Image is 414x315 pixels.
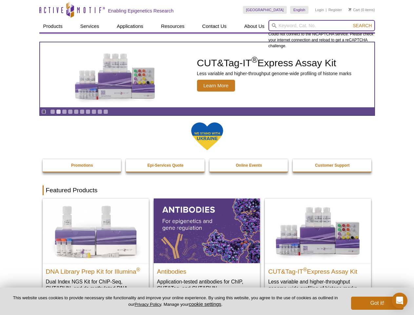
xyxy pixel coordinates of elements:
strong: Promotions [71,163,93,168]
a: About Us [240,20,268,32]
p: Application-tested antibodies for ChIP, CUT&Tag, and CUT&RUN. [157,278,257,292]
a: Products [39,20,67,32]
a: Go to slide 1 [50,109,55,114]
a: Go to slide 6 [80,109,85,114]
a: Toggle autoplay [41,109,46,114]
a: All Antibodies Antibodies Application-tested antibodies for ChIP, CUT&Tag, and CUT&RUN. [154,199,260,298]
a: Customer Support [293,159,372,172]
a: Promotions [43,159,122,172]
div: Open Intercom Messenger [392,293,407,308]
img: Your Cart [348,8,351,11]
a: Services [76,20,103,32]
button: Got it! [351,297,404,310]
a: Epi-Services Quote [126,159,205,172]
p: Dual Index NGS Kit for ChIP-Seq, CUT&RUN, and ds methylated DNA assays. [46,278,146,298]
img: CUT&Tag-IT® Express Assay Kit [265,199,371,263]
a: CUT&Tag-IT® Express Assay Kit CUT&Tag-IT®Express Assay Kit Less variable and higher-throughput ge... [265,199,371,298]
input: Keyword, Cat. No. [268,20,375,31]
img: All Antibodies [154,199,260,263]
img: CUT&Tag-IT Express Assay Kit [61,39,169,111]
a: DNA Library Prep Kit for Illumina DNA Library Prep Kit for Illumina® Dual Index NGS Kit for ChIP-... [43,199,149,304]
a: English [290,6,308,14]
div: Could not connect to the reCAPTCHA service. Please check your internet connection and reload to g... [268,20,375,49]
a: Go to slide 10 [103,109,108,114]
li: (0 items) [348,6,375,14]
a: Register [328,8,342,12]
h2: DNA Library Prep Kit for Illumina [46,265,146,275]
a: Login [315,8,324,12]
h2: Enabling Epigenetics Research [108,8,174,14]
a: Privacy Policy [134,302,161,307]
img: We Stand With Ukraine [191,122,224,151]
p: This website uses cookies to provide necessary site functionality and improve your online experie... [10,295,340,307]
a: Cart [348,8,360,12]
span: Search [353,23,372,28]
sup: ® [136,266,140,272]
a: Contact Us [198,20,230,32]
a: Go to slide 7 [86,109,90,114]
a: Go to slide 3 [62,109,67,114]
a: CUT&Tag-IT Express Assay Kit CUT&Tag-IT®Express Assay Kit Less variable and higher-throughput gen... [40,42,374,107]
h2: Featured Products [43,185,372,195]
sup: ® [251,55,257,64]
li: | [326,6,327,14]
button: cookie settings [189,301,221,307]
strong: Epi-Services Quote [148,163,184,168]
a: [GEOGRAPHIC_DATA] [243,6,287,14]
a: Go to slide 5 [74,109,79,114]
p: Less variable and higher-throughput genome-wide profiling of histone marks [197,71,352,76]
a: Online Events [209,159,289,172]
a: Applications [113,20,147,32]
strong: Online Events [236,163,262,168]
button: Search [351,23,374,29]
p: Less variable and higher-throughput genome-wide profiling of histone marks​. [268,278,368,292]
a: Go to slide 9 [97,109,102,114]
h2: CUT&Tag-IT Express Assay Kit [197,58,352,68]
h2: Antibodies [157,265,257,275]
img: DNA Library Prep Kit for Illumina [43,199,149,263]
strong: Customer Support [315,163,349,168]
a: Resources [157,20,188,32]
article: CUT&Tag-IT Express Assay Kit [40,42,374,107]
h2: CUT&Tag-IT Express Assay Kit [268,265,368,275]
a: Go to slide 8 [91,109,96,114]
a: Go to slide 4 [68,109,73,114]
span: Learn More [197,80,235,92]
sup: ® [303,266,307,272]
a: Go to slide 2 [56,109,61,114]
